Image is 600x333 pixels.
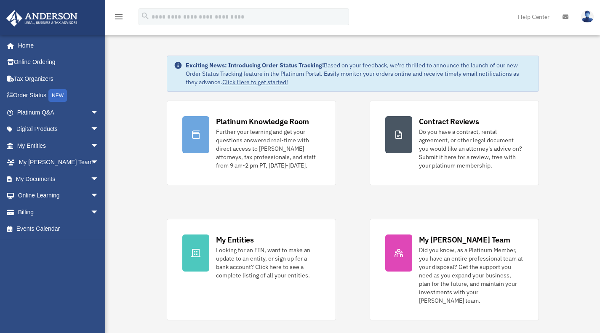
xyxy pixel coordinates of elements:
a: Order StatusNEW [6,87,112,104]
span: arrow_drop_down [91,121,107,138]
a: Platinum Q&Aarrow_drop_down [6,104,112,121]
div: Do you have a contract, rental agreement, or other legal document you would like an attorney's ad... [419,128,523,170]
a: Click Here to get started! [222,78,288,86]
a: My Documentsarrow_drop_down [6,170,112,187]
a: menu [114,15,124,22]
a: Digital Productsarrow_drop_down [6,121,112,138]
div: Further your learning and get your questions answered real-time with direct access to [PERSON_NAM... [216,128,320,170]
img: Anderson Advisors Platinum Portal [4,10,80,27]
strong: Exciting News: Introducing Order Status Tracking! [186,61,324,69]
a: My [PERSON_NAME] Teamarrow_drop_down [6,154,112,171]
a: Online Learningarrow_drop_down [6,187,112,204]
span: arrow_drop_down [91,170,107,188]
div: Did you know, as a Platinum Member, you have an entire professional team at your disposal? Get th... [419,246,523,305]
span: arrow_drop_down [91,137,107,155]
i: menu [114,12,124,22]
a: Platinum Knowledge Room Further your learning and get your questions answered real-time with dire... [167,101,336,185]
div: Contract Reviews [419,116,479,127]
div: Looking for an EIN, want to make an update to an entity, or sign up for a bank account? Click her... [216,246,320,280]
i: search [141,11,150,21]
a: Contract Reviews Do you have a contract, rental agreement, or other legal document you would like... [370,101,539,185]
a: Online Ordering [6,54,112,71]
a: Home [6,37,107,54]
a: Events Calendar [6,221,112,237]
a: My Entities Looking for an EIN, want to make an update to an entity, or sign up for a bank accoun... [167,219,336,320]
a: Billingarrow_drop_down [6,204,112,221]
a: Tax Organizers [6,70,112,87]
span: arrow_drop_down [91,104,107,121]
div: Based on your feedback, we're thrilled to announce the launch of our new Order Status Tracking fe... [186,61,532,86]
div: My [PERSON_NAME] Team [419,234,510,245]
div: My Entities [216,234,254,245]
a: My [PERSON_NAME] Team Did you know, as a Platinum Member, you have an entire professional team at... [370,219,539,320]
span: arrow_drop_down [91,187,107,205]
span: arrow_drop_down [91,204,107,221]
div: Platinum Knowledge Room [216,116,309,127]
img: User Pic [581,11,594,23]
a: My Entitiesarrow_drop_down [6,137,112,154]
div: NEW [48,89,67,102]
span: arrow_drop_down [91,154,107,171]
